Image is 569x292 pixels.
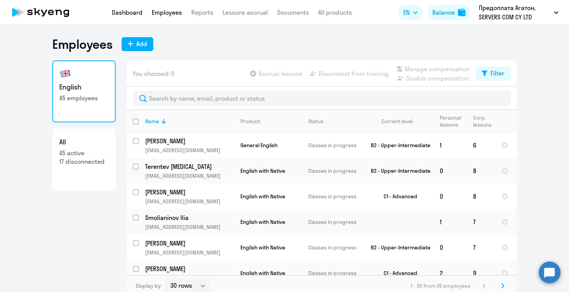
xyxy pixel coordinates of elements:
[467,158,495,184] td: 8
[467,209,495,235] td: 7
[467,260,495,286] td: 9
[308,244,361,251] p: Classes in progress
[145,162,233,171] p: Terentev [MEDICAL_DATA]
[308,167,361,174] p: Classes in progress
[59,94,109,102] p: 45 employees
[368,118,433,125] div: Current level
[145,265,234,273] a: [PERSON_NAME]
[473,114,495,128] div: Corp lessons
[136,39,147,48] div: Add
[112,9,142,16] a: Dashboard
[145,188,234,196] a: [PERSON_NAME]
[434,260,467,286] td: 2
[308,142,361,149] p: Classes in progress
[432,8,455,17] div: Balance
[476,67,511,81] button: Filter
[434,235,467,260] td: 0
[59,82,109,92] h3: English
[240,193,285,200] span: English with Native
[467,184,495,209] td: 8
[145,118,159,125] div: Name
[308,193,361,200] p: Classes in progress
[145,147,234,154] p: [EMAIL_ADDRESS][DOMAIN_NAME]
[467,235,495,260] td: 7
[473,114,492,128] div: Corp lessons
[403,8,410,17] span: EN
[145,162,234,171] a: Terentev [MEDICAL_DATA]
[152,9,182,16] a: Employees
[133,69,175,78] span: You choosed: 0
[240,118,260,125] div: Product
[52,129,116,191] a: All45 active17 disconnected
[362,132,434,158] td: B2 - Upper-Intermediate
[52,36,112,52] h1: Employees
[308,270,361,277] p: Classes in progress
[145,265,233,273] p: [PERSON_NAME]
[145,137,233,145] p: [PERSON_NAME]
[428,5,470,20] button: Balancebalance
[440,114,462,128] div: Personal lessons
[398,5,423,20] button: EN
[362,260,434,286] td: C1 - Advanced
[277,9,309,16] a: Documents
[240,270,285,277] span: English with Native
[145,249,234,256] p: [EMAIL_ADDRESS][DOMAIN_NAME]
[145,188,233,196] p: [PERSON_NAME]
[145,223,234,230] p: [EMAIL_ADDRESS][DOMAIN_NAME]
[145,172,234,179] p: [EMAIL_ADDRESS][DOMAIN_NAME]
[145,137,234,145] a: [PERSON_NAME]
[145,213,234,222] a: Smolianinov Ilia
[133,91,511,106] input: Search by name, email, product or status
[240,218,285,225] span: English with Native
[223,9,268,16] a: Lessons accrual
[145,239,233,247] p: [PERSON_NAME]
[59,137,109,147] h3: All
[52,60,116,122] a: English45 employees
[458,9,466,16] img: balance
[362,158,434,184] td: B2 - Upper-Intermediate
[59,67,72,80] img: english
[59,149,109,157] p: 45 active
[490,69,504,78] div: Filter
[434,132,467,158] td: 1
[136,282,162,289] span: Display by:
[440,114,466,128] div: Personal lessons
[308,118,361,125] div: Status
[362,235,434,260] td: B2 - Upper-Intermediate
[240,244,285,251] span: English with Native
[467,132,495,158] td: 6
[122,37,153,51] button: Add
[434,209,467,235] td: 1
[434,158,467,184] td: 0
[475,3,562,22] button: Предоплата Агатон, SERVERS COM CY LTD
[145,275,234,282] p: [EMAIL_ADDRESS][DOMAIN_NAME]
[145,213,233,222] p: Smolianinov Ilia
[362,184,434,209] td: C1 - Advanced
[59,157,109,166] p: 17 disconnected
[411,282,470,289] span: 1 - 30 from 45 employees
[381,118,413,125] div: Current level
[308,218,361,225] p: Classes in progress
[191,9,213,16] a: Reports
[240,167,285,174] span: English with Native
[240,142,278,149] span: General English
[145,198,234,205] p: [EMAIL_ADDRESS][DOMAIN_NAME]
[240,118,302,125] div: Product
[145,239,234,247] a: [PERSON_NAME]
[434,184,467,209] td: 0
[318,9,352,16] a: All products
[145,118,234,125] div: Name
[479,3,551,22] p: Предоплата Агатон, SERVERS COM CY LTD
[308,118,324,125] div: Status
